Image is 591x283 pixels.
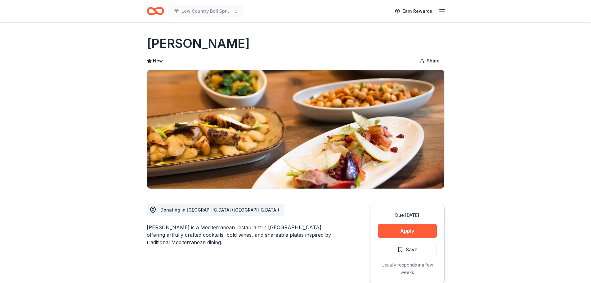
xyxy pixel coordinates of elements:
a: Home [147,4,164,18]
button: Low Country Boil Spring Fundraiser [169,5,244,17]
a: Earn Rewards [391,6,436,17]
span: Donating in [GEOGRAPHIC_DATA] ([GEOGRAPHIC_DATA]) [160,207,279,212]
img: Image for Vidrio [147,70,444,189]
h1: [PERSON_NAME] [147,35,250,52]
div: [PERSON_NAME] is a Mediterranean restaurant in [GEOGRAPHIC_DATA] offering artfully crafted cockta... [147,224,340,246]
span: Save [406,245,418,253]
span: Low Country Boil Spring Fundraiser [181,7,231,15]
button: Save [378,243,437,256]
button: Share [414,55,445,67]
div: Due [DATE] [378,212,437,219]
button: Apply [378,224,437,238]
div: Usually responds in a few weeks [378,261,437,276]
span: Share [427,57,440,65]
span: New [153,57,163,65]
